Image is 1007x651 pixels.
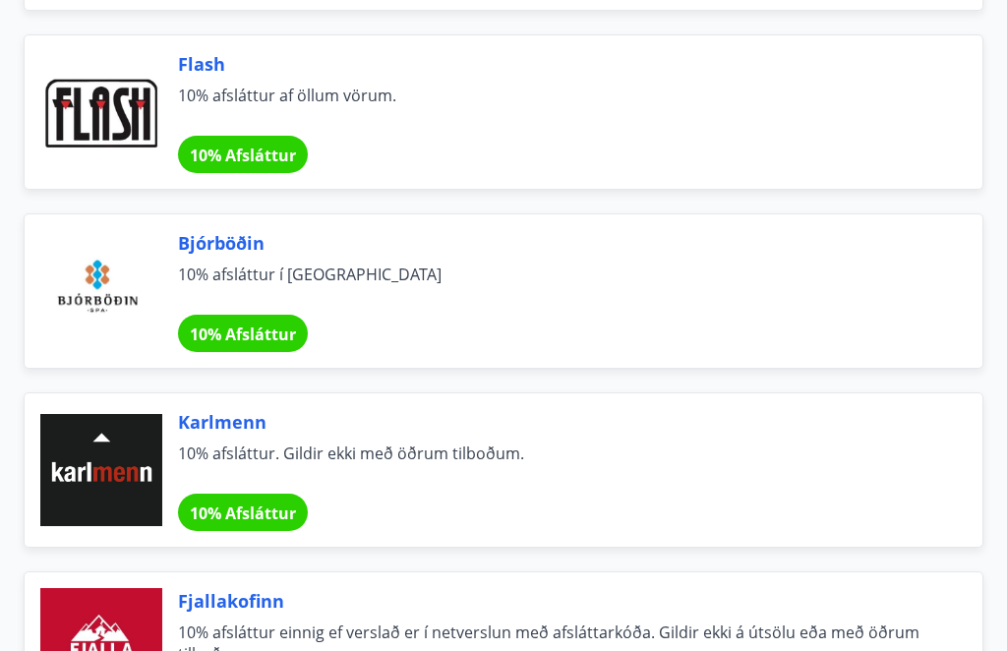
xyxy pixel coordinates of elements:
[178,86,935,129] span: 10% afsláttur af öllum vörum.
[178,444,935,487] span: 10% afsláttur. Gildir ekki með öðrum tilboðum.
[190,503,296,525] span: 10% Afsláttur
[178,410,935,436] span: Karlmenn
[178,265,935,308] span: 10% afsláttur í [GEOGRAPHIC_DATA]
[190,146,296,167] span: 10% Afsláttur
[178,52,935,78] span: Flash
[178,589,935,615] span: Fjallakofinn
[190,325,296,346] span: 10% Afsláttur
[178,231,935,257] span: Bjórböðin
